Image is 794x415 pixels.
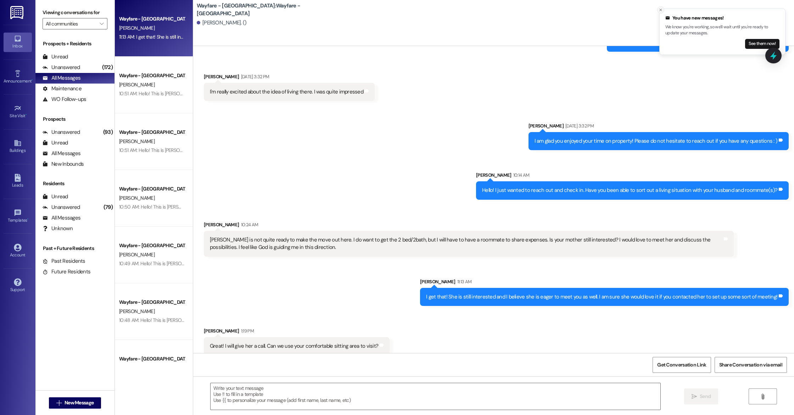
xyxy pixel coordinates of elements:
[700,393,711,400] span: Send
[653,357,711,373] button: Get Conversation Link
[665,24,779,36] p: We know you're working, so we'll wait until you're ready to update your messages.
[65,399,94,407] span: New Message
[119,34,455,40] div: 11:13 AM: I get that! She is still interested and I believe she is eager to meet you as well. I a...
[692,394,697,399] i: 
[43,150,80,157] div: All Messages
[529,122,789,132] div: [PERSON_NAME]
[511,171,530,179] div: 10:14 AM
[119,129,185,136] div: Wayfare - [GEOGRAPHIC_DATA]
[101,127,114,138] div: (93)
[43,160,84,168] div: New Inbounds
[43,139,68,147] div: Unread
[239,73,269,80] div: [DATE] 3:32 PM
[26,112,27,117] span: •
[210,88,363,96] div: I'm really excited about the idea of living there. I was quite impressed
[4,276,32,295] a: Support
[43,74,80,82] div: All Messages
[119,185,185,193] div: Wayfare - [GEOGRAPHIC_DATA]
[482,187,777,194] div: Hello! I just wanted to reach out and check in. Have you been able to sort out a living situation...
[35,115,114,123] div: Prospects
[43,85,82,92] div: Maintenance
[119,25,155,31] span: [PERSON_NAME]
[119,147,641,153] div: 10:51 AM: Hello! This is [PERSON_NAME] with Wayfare [GEOGRAPHIC_DATA] Apartments. I was just reac...
[210,236,723,251] div: [PERSON_NAME] is not quite ready to make the move out here. I do want to get the 2 bed/2bath, but...
[43,64,80,71] div: Unanswered
[420,278,789,288] div: [PERSON_NAME]
[197,2,339,17] b: Wayfare - [GEOGRAPHIC_DATA]: Wayfare - [GEOGRAPHIC_DATA]
[100,21,104,27] i: 
[119,251,155,258] span: [PERSON_NAME]
[119,81,155,88] span: [PERSON_NAME]
[204,327,390,337] div: [PERSON_NAME]
[119,355,185,363] div: Wayfare - [GEOGRAPHIC_DATA]
[43,96,86,103] div: WO Follow-ups
[119,90,641,97] div: 10:51 AM: Hello! This is [PERSON_NAME] with Wayfare [GEOGRAPHIC_DATA] Apartments. I was just reac...
[535,137,778,145] div: I am glad you enjoyed your time on property! Please do not hesitate to reach out if you have any ...
[49,397,101,409] button: New Message
[4,137,32,156] a: Buildings
[4,33,32,52] a: Inbox
[46,18,96,29] input: All communities
[32,78,33,83] span: •
[43,193,68,200] div: Unread
[119,299,185,306] div: Wayfare - [GEOGRAPHIC_DATA]
[27,217,28,222] span: •
[119,308,155,314] span: [PERSON_NAME]
[239,221,258,228] div: 10:24 AM
[210,342,378,350] div: Great! I will give her a call. Can we use your comfortable sitting area to visit?
[239,327,254,335] div: 1:19 PM
[119,204,643,210] div: 10:50 AM: Hello! This is [PERSON_NAME] with Wayfare [GEOGRAPHIC_DATA] Apartments. I was just reac...
[476,171,789,181] div: [PERSON_NAME]
[119,365,155,371] span: [PERSON_NAME]
[745,39,779,49] button: See them now!
[760,394,765,399] i: 
[564,122,594,130] div: [DATE] 3:32 PM
[119,138,155,144] span: [PERSON_NAME]
[119,242,185,249] div: Wayfare - [GEOGRAPHIC_DATA]
[4,207,32,226] a: Templates •
[715,357,787,373] button: Share Conversation via email
[43,214,80,222] div: All Messages
[204,221,734,231] div: [PERSON_NAME]
[719,361,782,369] span: Share Conversation via email
[35,40,114,47] div: Prospects + Residents
[657,6,664,13] button: Close toast
[119,317,642,323] div: 10:48 AM: Hello! This is [PERSON_NAME] with Wayfare [GEOGRAPHIC_DATA] Apartments. I was just reac...
[4,172,32,191] a: Leads
[119,72,185,79] div: Wayfare - [GEOGRAPHIC_DATA]
[100,62,114,73] div: (172)
[43,53,68,61] div: Unread
[665,15,779,22] div: You have new messages!
[119,260,642,267] div: 10:49 AM: Hello! This is [PERSON_NAME] with Wayfare [GEOGRAPHIC_DATA] Apartments. I was just reac...
[204,73,375,83] div: [PERSON_NAME]
[102,202,114,213] div: (79)
[455,278,472,285] div: 11:13 AM
[197,19,247,27] div: [PERSON_NAME]. ()
[10,6,25,19] img: ResiDesk Logo
[426,293,777,301] div: I get that! She is still interested and I believe she is eager to meet you as well. I am sure she...
[56,400,62,406] i: 
[43,204,80,211] div: Unanswered
[35,245,114,252] div: Past + Future Residents
[4,102,32,121] a: Site Visit •
[657,361,706,369] span: Get Conversation Link
[684,388,718,404] button: Send
[43,225,73,232] div: Unknown
[4,241,32,261] a: Account
[43,257,85,265] div: Past Residents
[43,7,107,18] label: Viewing conversations for
[43,129,80,136] div: Unanswered
[43,268,90,275] div: Future Residents
[35,180,114,187] div: Residents
[119,195,155,201] span: [PERSON_NAME]
[119,15,185,23] div: Wayfare - [GEOGRAPHIC_DATA]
